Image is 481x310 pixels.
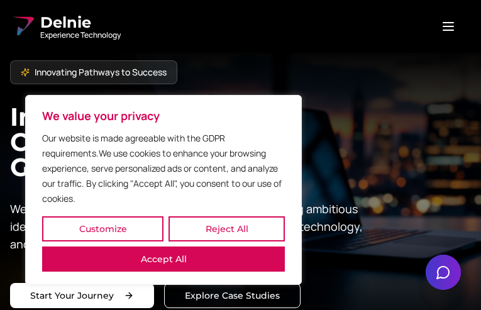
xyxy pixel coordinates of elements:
[42,216,163,241] button: Customize
[40,13,121,33] span: Delnie
[169,216,285,241] button: Reject All
[35,66,167,79] span: Innovating Pathways to Success
[426,14,471,39] button: Open menu
[42,246,285,272] button: Accept All
[10,104,471,180] h1: Imagine Craft Grow
[40,30,121,40] span: Experience Technology
[164,283,301,308] a: Explore our solutions
[10,14,35,39] img: Delnie Logo
[42,131,285,206] p: Our website is made agreeable with the GDPR requirements.We use cookies to enhance your browsing ...
[10,283,154,308] a: Start your project with us
[10,13,121,40] a: Delnie Logo Full
[42,108,285,123] p: We value your privacy
[10,200,372,253] p: We blaze new trails with cutting-edge solutions, turning ambitious ideas into powerful, scalable ...
[426,255,461,290] button: Open chat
